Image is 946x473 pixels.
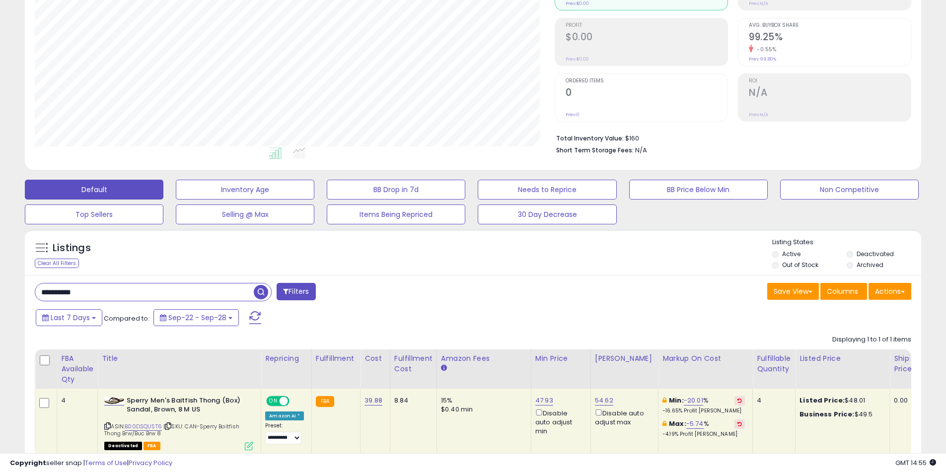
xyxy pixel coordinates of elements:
button: Default [25,180,163,200]
a: 39.88 [364,396,382,405]
a: 54.62 [595,396,613,405]
span: N/A [635,145,647,155]
b: Sperry Men's Baitfish Thong (Box) Sandal, Brown, 8 M US [127,396,247,417]
button: Inventory Age [176,180,314,200]
div: Ship Price [894,353,914,374]
div: Markup on Cost [662,353,748,364]
div: ASIN: [104,396,253,449]
span: Last 7 Days [51,313,90,323]
div: 4 [61,396,90,405]
span: Columns [827,286,858,296]
div: Amazon AI * [265,411,304,420]
p: -4.19% Profit [PERSON_NAME] [662,431,745,438]
span: All listings that are unavailable for purchase on Amazon for any reason other than out-of-stock [104,442,142,450]
button: Actions [869,283,911,300]
div: 15% [441,396,523,405]
div: $48.01 [800,396,882,405]
div: Title [102,353,257,364]
div: $49.5 [800,410,882,419]
span: ON [267,397,280,405]
b: Max: [669,419,686,428]
span: 2025-10-6 14:55 GMT [895,458,936,468]
b: Business Price: [800,409,854,419]
button: Save View [767,283,819,300]
div: Repricing [265,353,307,364]
a: B00DSQUST6 [125,422,162,431]
img: 41Dp4GjMxhL._SL40_.jpg [104,397,124,404]
h2: 99.25% [749,31,911,45]
h2: 0 [566,87,728,100]
div: Fulfillment [316,353,356,364]
div: Preset: [265,422,304,445]
th: The percentage added to the cost of goods (COGS) that forms the calculator for Min & Max prices. [658,349,753,389]
button: BB Price Below Min [629,180,768,200]
button: Last 7 Days [36,309,102,326]
a: Terms of Use [85,458,127,468]
a: -20.01 [684,396,703,405]
span: Sep-22 - Sep-28 [168,313,226,323]
label: Out of Stock [782,261,818,269]
button: Needs to Reprice [478,180,616,200]
span: OFF [288,397,304,405]
button: Non Competitive [780,180,919,200]
div: Cost [364,353,386,364]
p: Listing States: [772,238,921,247]
div: 8.84 [394,396,429,405]
span: FBA [144,442,160,450]
div: Fulfillment Cost [394,353,433,374]
b: Listed Price: [800,396,845,405]
button: Filters [277,283,315,300]
div: Displaying 1 to 1 of 1 items [832,335,911,344]
a: Privacy Policy [129,458,172,468]
h2: N/A [749,87,911,100]
button: Selling @ Max [176,204,314,224]
small: Prev: 0 [566,112,580,118]
div: % [662,396,745,414]
div: FBA Available Qty [61,353,93,385]
div: $0.40 min [441,405,523,414]
small: Prev: $0.00 [566,0,589,6]
span: Ordered Items [566,78,728,84]
li: $160 [556,132,904,143]
button: Top Sellers [25,204,163,224]
button: BB Drop in 7d [327,180,465,200]
div: seller snap | | [10,459,172,468]
small: Prev: N/A [749,112,768,118]
button: Columns [820,283,867,300]
div: Min Price [535,353,586,364]
a: -5.74 [686,419,704,429]
label: Active [782,250,800,258]
span: Profit [566,23,728,28]
small: Prev: $0.00 [566,56,589,62]
small: Amazon Fees. [441,364,447,373]
div: [PERSON_NAME] [595,353,654,364]
small: Prev: 99.80% [749,56,776,62]
span: Avg. Buybox Share [749,23,911,28]
span: Compared to: [104,314,149,323]
div: Amazon Fees [441,353,527,364]
span: ROI [749,78,911,84]
label: Deactivated [857,250,894,258]
a: 47.93 [535,396,553,405]
h2: $0.00 [566,31,728,45]
div: % [662,419,745,438]
p: -16.65% Profit [PERSON_NAME] [662,407,745,414]
h5: Listings [53,241,91,255]
span: | SKU: CAN-Sperry Baitfish Thong Brw/Buc Brw 8 [104,422,239,437]
div: 4 [757,396,788,405]
div: Disable auto adjust max [595,407,651,427]
small: FBA [316,396,334,407]
label: Archived [857,261,883,269]
div: Clear All Filters [35,259,79,268]
div: Fulfillable Quantity [757,353,791,374]
div: Listed Price [800,353,885,364]
button: Items Being Repriced [327,204,465,224]
div: 0.00 [894,396,910,405]
small: Prev: N/A [749,0,768,6]
div: Disable auto adjust min [535,407,583,436]
b: Short Term Storage Fees: [556,146,634,154]
b: Total Inventory Value: [556,134,624,142]
button: Sep-22 - Sep-28 [153,309,239,326]
small: -0.55% [753,46,776,53]
button: 30 Day Decrease [478,204,616,224]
